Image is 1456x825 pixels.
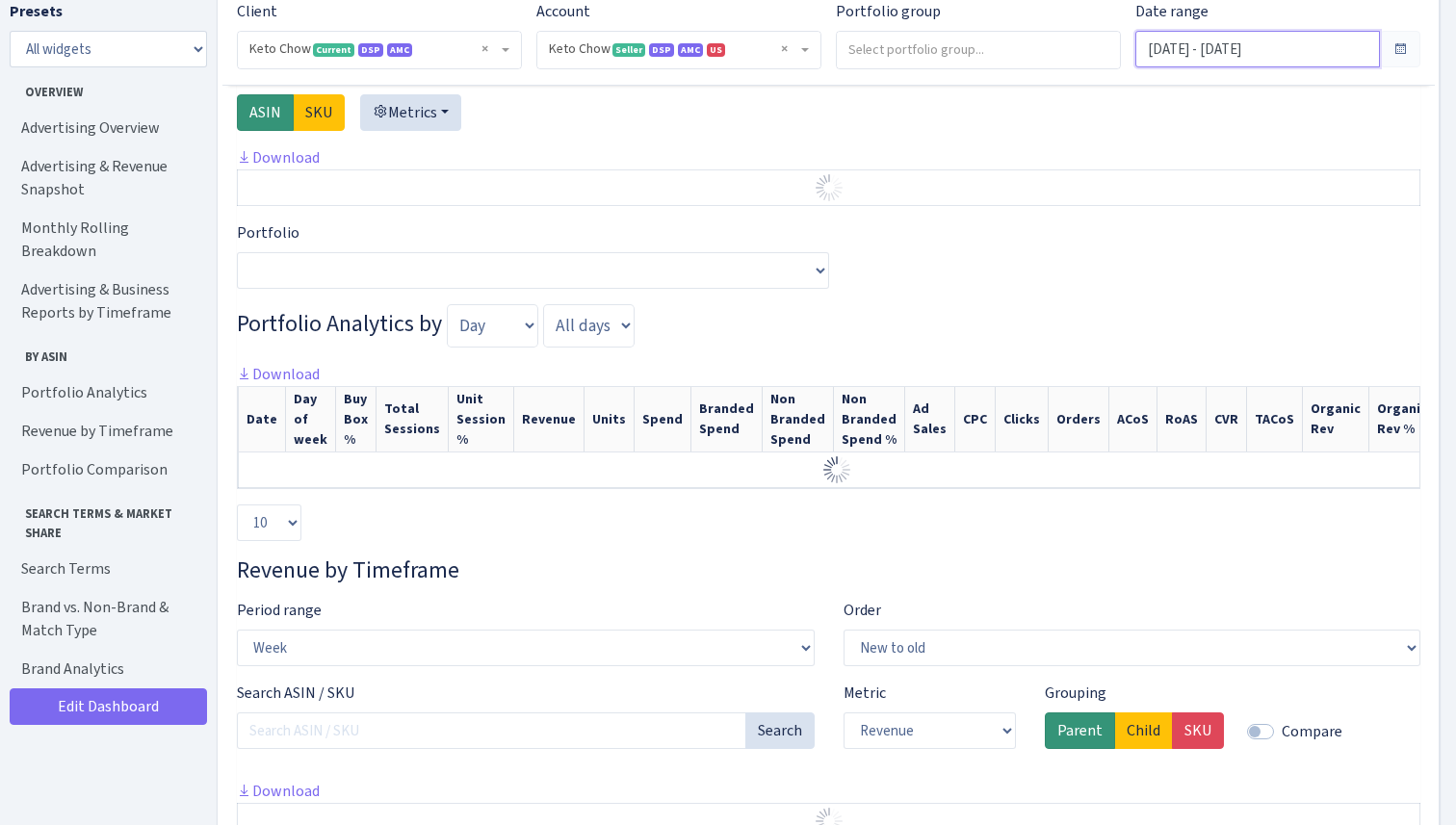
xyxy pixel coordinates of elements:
[635,387,691,452] th: Spend
[821,454,852,485] img: Preloader
[358,43,383,57] span: DSP
[10,271,202,332] a: Advertising & Business Reports by Timeframe
[691,387,763,452] th: Branded Spend
[707,43,725,57] span: US
[781,39,788,59] span: Remove all items
[844,682,886,705] label: Metric
[837,32,1120,66] input: Select portfolio group...
[10,374,202,412] a: Portfolio Analytics
[1157,387,1207,452] th: RoAS
[1207,387,1247,452] th: CVR
[745,712,815,749] button: Search
[10,550,202,588] a: Search Terms
[537,32,820,68] span: Keto Chow <span class="badge badge-success">Seller</span><span class="badge badge-primary">DSP</s...
[237,221,299,245] label: Portfolio
[237,308,442,339] span: Portfolio Analytics by
[814,172,845,203] img: Preloader
[1247,387,1303,452] th: TACoS
[293,94,345,131] label: SKU
[996,387,1049,452] th: Clicks
[237,556,1420,584] h3: Widget #19
[237,712,746,749] input: Search ASIN / SKU
[237,147,320,168] a: Download
[10,209,202,271] a: Monthly Rolling Breakdown
[678,43,703,57] span: AMC
[549,39,797,59] span: Keto Chow <span class="badge badge-success">Seller</span><span class="badge badge-primary">DSP</s...
[585,387,635,452] th: Units
[449,387,514,452] th: Unit Session %
[11,497,201,541] span: Search Terms & Market Share
[481,39,488,59] span: Remove all items
[844,599,881,622] label: Order
[955,387,996,452] th: CPC
[10,412,202,451] a: Revenue by Timeframe
[387,43,412,57] span: AMC
[1045,682,1106,705] label: Grouping
[11,340,201,366] span: By ASIN
[238,32,521,68] span: Keto Chow <span class="badge badge-success">Current</span><span class="badge badge-primary">DSP</...
[1172,712,1224,749] label: SKU
[1114,712,1173,749] label: Child
[1369,387,1436,452] th: Organic Rev %
[336,387,377,452] th: Buy Box %
[10,147,202,209] a: Advertising & Revenue Snapshot
[1303,387,1369,452] th: Organic Rev
[377,387,449,452] th: Total Sessions
[239,387,286,452] th: Date
[313,43,354,57] span: Current
[10,688,207,725] a: Edit Dashboard
[237,599,322,622] label: Period range
[237,682,354,705] label: Search ASIN / SKU
[649,43,674,57] span: DSP
[1049,387,1109,452] th: Orders
[10,650,202,688] a: Brand Analytics
[10,109,202,147] a: Advertising Overview
[360,94,461,131] button: Metrics
[249,39,498,59] span: Keto Chow <span class="badge badge-success">Current</span><span class="badge badge-primary">DSP</...
[612,43,645,57] span: Seller
[237,781,320,801] a: Download
[10,588,202,650] a: Brand vs. Non-Brand & Match Type
[1282,720,1342,743] label: Compare
[237,94,294,131] label: ASIN
[237,364,320,384] a: Download
[286,387,336,452] th: Day of week
[10,451,202,489] a: Portfolio Comparison
[834,387,905,452] th: Non Branded Spend %
[514,387,585,452] th: Revenue
[1109,387,1157,452] th: ACoS
[11,75,201,101] span: Overview
[905,387,955,452] th: Ad Sales
[763,387,834,452] th: Non Branded Spend
[1045,712,1115,749] label: Parent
